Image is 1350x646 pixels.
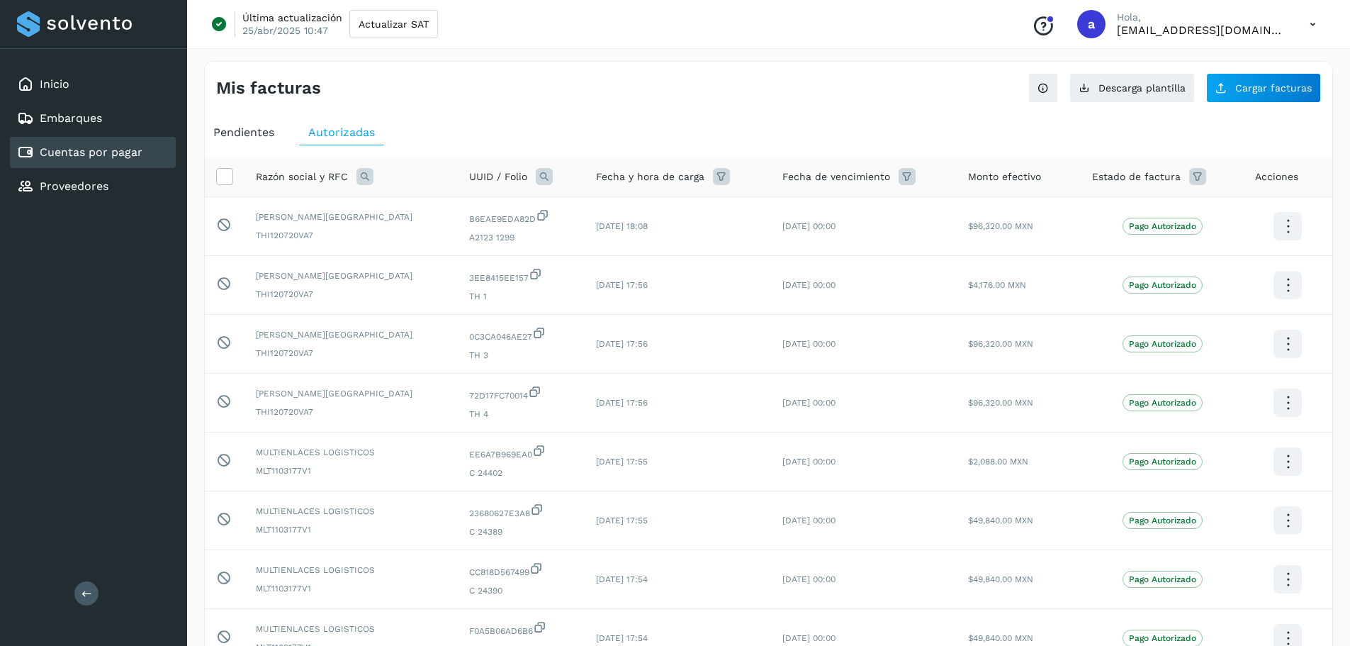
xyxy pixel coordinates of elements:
[10,171,176,202] div: Proveedores
[256,288,446,301] span: THI120720VA7
[1129,516,1196,525] p: Pago Autorizado
[469,231,573,244] span: A2123 1299
[256,269,446,282] span: [PERSON_NAME][GEOGRAPHIC_DATA]
[968,339,1033,349] span: $96,320.00 MXN
[968,457,1028,467] span: $2,088.00 MXN
[596,221,648,231] span: [DATE] 18:08
[10,69,176,100] div: Inicio
[1117,23,1287,37] p: administracion@aplogistica.com
[1129,339,1196,349] p: Pago Autorizado
[596,339,648,349] span: [DATE] 17:56
[1206,73,1321,103] button: Cargar facturas
[782,516,836,525] span: [DATE] 00:00
[469,503,573,520] span: 23680627E3A8
[968,221,1033,231] span: $96,320.00 MXN
[10,103,176,134] div: Embarques
[1092,169,1181,184] span: Estado de factura
[968,398,1033,408] span: $96,320.00 MXN
[1117,11,1287,23] p: Hola,
[256,446,446,459] span: MULTIENLACES LOGISTICOS
[1098,83,1186,93] span: Descarga plantilla
[308,126,375,139] span: Autorizadas
[469,349,573,362] span: TH 3
[256,406,446,418] span: THI120720VA7
[256,328,446,341] span: [PERSON_NAME][GEOGRAPHIC_DATA]
[782,457,836,467] span: [DATE] 00:00
[256,229,446,242] span: THI120720VA7
[968,516,1033,525] span: $49,840.00 MXN
[1129,398,1196,408] p: Pago Autorizado
[469,467,573,479] span: C 24402
[469,290,573,303] span: TH 1
[596,457,648,467] span: [DATE] 17:55
[1129,574,1196,584] p: Pago Autorizado
[213,126,274,139] span: Pendientes
[469,562,573,579] span: CC818D567499
[1129,633,1196,643] p: Pago Autorizado
[469,169,527,184] span: UUID / Folio
[469,267,573,284] span: 3EE8415EE157
[469,326,573,343] span: 0C3CA046AE27
[1255,169,1298,184] span: Acciones
[1129,280,1196,290] p: Pago Autorizado
[1129,221,1196,231] p: Pago Autorizado
[1129,457,1196,467] p: Pago Autorizado
[256,387,446,400] span: [PERSON_NAME][GEOGRAPHIC_DATA]
[256,211,446,223] span: [PERSON_NAME][GEOGRAPHIC_DATA]
[596,574,648,584] span: [DATE] 17:54
[596,169,704,184] span: Fecha y hora de carga
[469,620,573,637] span: F0A5B06AD6B6
[782,280,836,290] span: [DATE] 00:00
[1235,83,1312,93] span: Cargar facturas
[596,280,648,290] span: [DATE] 17:56
[256,169,348,184] span: Razón social y RFC
[256,347,446,360] span: THI120720VA7
[782,221,836,231] span: [DATE] 00:00
[596,398,648,408] span: [DATE] 17:56
[469,208,573,225] span: B6EAE9EDA82D
[469,385,573,402] span: 72D17FC70014
[256,564,446,577] span: MULTIENLACES LOGISTICOS
[256,505,446,518] span: MULTIENLACES LOGISTICOS
[968,574,1033,584] span: $49,840.00 MXN
[359,19,429,29] span: Actualizar SAT
[782,633,836,643] span: [DATE] 00:00
[40,111,102,125] a: Embarques
[596,516,648,525] span: [DATE] 17:55
[1069,73,1195,103] button: Descarga plantilla
[216,78,321,99] h4: Mis facturas
[782,339,836,349] span: [DATE] 00:00
[242,24,328,37] p: 25/abr/2025 10:47
[782,398,836,408] span: [DATE] 00:00
[10,137,176,168] div: Cuentas por pagar
[968,280,1026,290] span: $4,176.00 MXN
[40,145,142,159] a: Cuentas por pagar
[469,444,573,461] span: EE6A7B969EA0
[469,408,573,421] span: TH 4
[256,523,446,536] span: MLT1103177V1
[968,633,1033,643] span: $49,840.00 MXN
[256,623,446,635] span: MULTIENLACES LOGISTICOS
[256,582,446,595] span: MLT1103177V1
[596,633,648,643] span: [DATE] 17:54
[782,169,890,184] span: Fecha de vencimiento
[40,77,69,91] a: Inicio
[968,169,1041,184] span: Monto efectivo
[349,10,438,38] button: Actualizar SAT
[242,11,342,24] p: Última actualización
[469,584,573,597] span: C 24390
[40,179,108,193] a: Proveedores
[256,464,446,477] span: MLT1103177V1
[782,574,836,584] span: [DATE] 00:00
[469,525,573,538] span: C 24389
